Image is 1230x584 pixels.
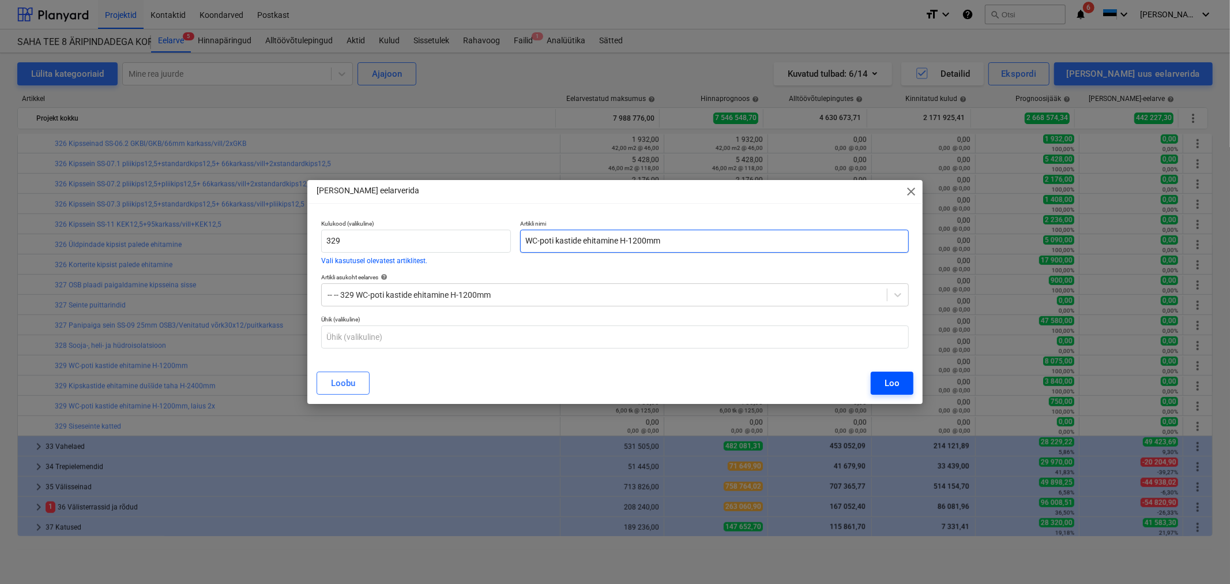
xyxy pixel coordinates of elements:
p: Ühik (valikuline) [321,316,909,325]
button: Vali kasutusel olevatest artiklitest. [321,257,427,264]
p: [PERSON_NAME] eelarverida [317,185,419,197]
span: help [378,274,388,280]
span: close [904,185,918,199]
p: Artikli nimi [520,220,909,230]
iframe: Chat Widget [1172,529,1230,584]
div: Loobu [331,376,355,391]
button: Loobu [317,372,370,395]
p: Kulukood (valikuline) [321,220,511,230]
div: Loo [885,376,900,391]
div: Artikli asukoht eelarves [321,274,909,281]
input: Ühik (valikuline) [321,325,909,349]
button: Loo [871,372,913,395]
